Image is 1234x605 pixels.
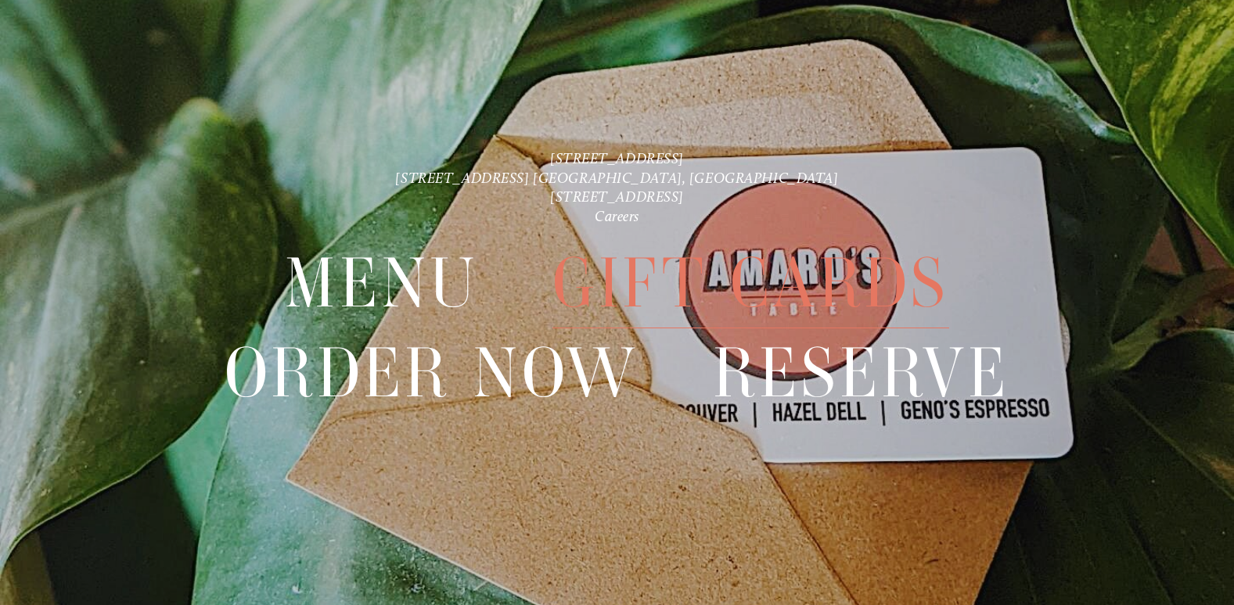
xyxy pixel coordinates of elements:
[595,207,639,225] a: Careers
[285,238,479,328] a: Menu
[395,169,838,187] a: [STREET_ADDRESS] [GEOGRAPHIC_DATA], [GEOGRAPHIC_DATA]
[550,188,684,206] a: [STREET_ADDRESS]
[285,238,479,328] span: Menu
[713,328,1009,418] span: Reserve
[552,238,948,328] span: Gift Cards
[225,328,639,418] span: Order Now
[713,328,1009,417] a: Reserve
[225,328,639,417] a: Order Now
[550,149,684,167] a: [STREET_ADDRESS]
[552,238,948,328] a: Gift Cards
